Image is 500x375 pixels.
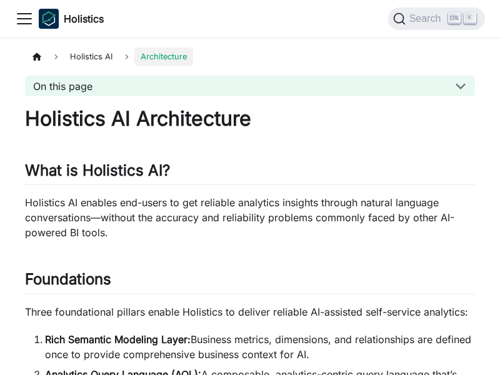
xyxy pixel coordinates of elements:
[25,195,475,240] p: Holistics AI enables end-users to get reliable analytics insights through natural language conver...
[388,7,485,30] button: Search (Ctrl+K)
[406,13,449,24] span: Search
[134,47,193,66] span: Architecture
[464,12,476,24] kbd: K
[25,47,49,66] a: Home page
[25,47,475,66] nav: Breadcrumbs
[25,161,475,185] h2: What is Holistics AI?
[39,9,104,29] a: HolisticsHolistics
[25,270,475,294] h2: Foundations
[64,47,119,66] span: Holistics AI
[15,9,34,28] button: Toggle navigation bar
[25,76,475,96] button: On this page
[64,11,104,26] b: Holistics
[25,304,475,319] p: Three foundational pillars enable Holistics to deliver reliable AI-assisted self-service analytics:
[39,9,59,29] img: Holistics
[45,332,475,362] li: Business metrics, dimensions, and relationships are defined once to provide comprehensive busines...
[45,333,191,346] strong: Rich Semantic Modeling Layer:
[25,106,475,131] h1: Holistics AI Architecture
